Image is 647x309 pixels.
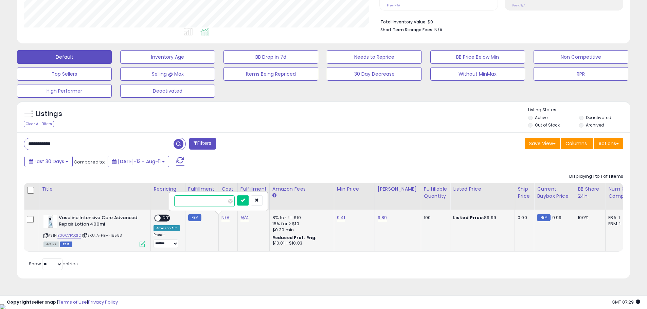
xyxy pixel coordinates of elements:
[586,122,604,128] label: Archived
[424,215,445,221] div: 100
[337,186,372,193] div: Min Price
[42,186,148,193] div: Title
[565,140,587,147] span: Columns
[430,67,525,81] button: Without MinMax
[7,299,118,306] div: seller snap | |
[43,215,145,246] div: ASIN:
[35,158,64,165] span: Last 30 Days
[59,215,141,229] b: Vaseline Intensive Care Advanced Repair Lotion 400ml
[534,67,628,81] button: RPR
[189,138,216,150] button: Filters
[221,186,235,193] div: Cost
[43,215,57,228] img: 31zOjfp9ZOL._SL40_.jpg
[24,121,54,127] div: Clear All Filters
[272,235,317,240] b: Reduced Prof. Rng.
[578,215,600,221] div: 100%
[378,214,387,221] a: 9.89
[537,186,572,200] div: Current Buybox Price
[154,225,180,231] div: Amazon AI *
[337,214,345,221] a: 9.41
[120,84,215,98] button: Deactivated
[240,214,249,221] a: N/A
[188,186,216,193] div: Fulfillment
[535,115,547,120] label: Active
[74,159,105,165] span: Compared to:
[380,19,427,25] b: Total Inventory Value:
[17,67,112,81] button: Top Sellers
[525,138,560,149] button: Save View
[453,214,484,221] b: Listed Price:
[327,50,421,64] button: Needs to Reprice
[528,107,630,113] p: Listing States:
[120,50,215,64] button: Inventory Age
[537,214,550,221] small: FBM
[7,299,32,305] strong: Copyright
[57,233,81,238] a: B00C7PQ212
[272,221,329,227] div: 15% for > $10
[161,215,172,221] span: OFF
[60,242,72,247] span: FBM
[518,215,529,221] div: 0.00
[82,233,122,238] span: | SKU: A-FBM-18553
[453,215,509,221] div: $9.99
[24,156,73,167] button: Last 30 Days
[453,186,512,193] div: Listed Price
[512,3,525,7] small: Prev: N/A
[561,138,593,149] button: Columns
[612,299,640,305] span: 2025-09-11 07:29 GMT
[272,193,276,199] small: Amazon Fees.
[608,221,631,227] div: FBM: 1
[430,50,525,64] button: BB Price Below Min
[118,158,161,165] span: [DATE]-13 - Aug-11
[378,186,418,193] div: [PERSON_NAME]
[578,186,603,200] div: BB Share 24h.
[569,173,623,180] div: Displaying 1 to 1 of 1 items
[424,186,447,200] div: Fulfillable Quantity
[29,260,78,267] span: Show: entries
[88,299,118,305] a: Privacy Policy
[223,50,318,64] button: BB Drop in 7d
[272,227,329,233] div: $0.30 min
[17,50,112,64] button: Default
[594,138,623,149] button: Actions
[36,109,62,119] h5: Listings
[518,186,531,200] div: Ship Price
[387,3,400,7] small: Prev: N/A
[380,17,618,25] li: $0
[221,214,230,221] a: N/A
[272,240,329,246] div: $10.01 - $10.83
[43,242,59,247] span: All listings currently available for purchase on Amazon
[586,115,611,120] label: Deactivated
[534,50,628,64] button: Non Competitive
[188,214,201,221] small: FBM
[380,27,433,33] b: Short Term Storage Fees:
[608,215,631,221] div: FBA: 1
[17,84,112,98] button: High Performer
[535,122,560,128] label: Out of Stock
[327,67,421,81] button: 30 Day Decrease
[272,215,329,221] div: 8% for <= $10
[608,186,633,200] div: Num of Comp.
[154,233,180,248] div: Preset:
[108,156,169,167] button: [DATE]-13 - Aug-11
[223,67,318,81] button: Items Being Repriced
[120,67,215,81] button: Selling @ Max
[552,214,562,221] span: 9.99
[434,26,443,33] span: N/A
[58,299,87,305] a: Terms of Use
[154,186,182,193] div: Repricing
[272,186,331,193] div: Amazon Fees
[240,186,267,200] div: Fulfillment Cost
